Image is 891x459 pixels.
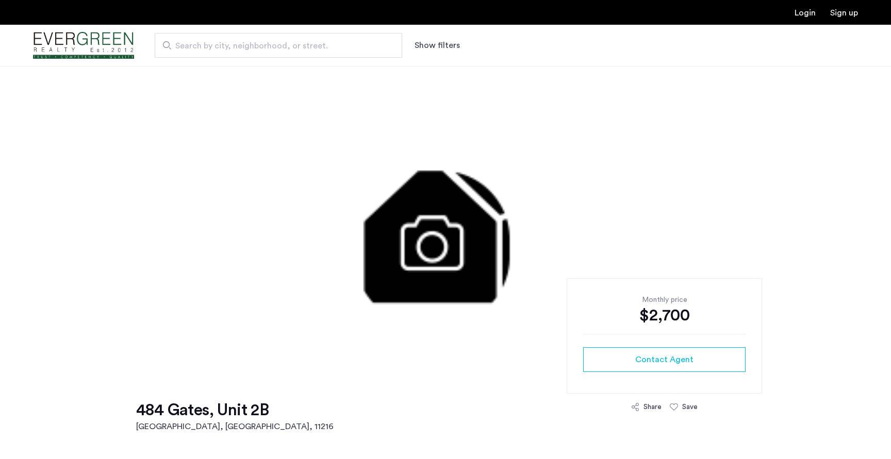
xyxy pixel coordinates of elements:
[415,39,460,52] button: Show or hide filters
[795,9,816,17] a: Login
[33,26,134,65] img: logo
[175,40,373,52] span: Search by city, neighborhood, or street.
[155,33,402,58] input: Apartment Search
[583,305,746,326] div: $2,700
[583,347,746,372] button: button
[635,353,694,366] span: Contact Agent
[830,9,858,17] a: Registration
[160,66,731,375] img: 3.gif
[33,26,134,65] a: Cazamio Logo
[682,402,698,412] div: Save
[136,400,334,420] h1: 484 Gates, Unit 2B
[136,400,334,433] a: 484 Gates, Unit 2B[GEOGRAPHIC_DATA], [GEOGRAPHIC_DATA], 11216
[583,295,746,305] div: Monthly price
[643,402,662,412] div: Share
[136,420,334,433] h2: [GEOGRAPHIC_DATA], [GEOGRAPHIC_DATA] , 11216
[848,418,881,449] iframe: chat widget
